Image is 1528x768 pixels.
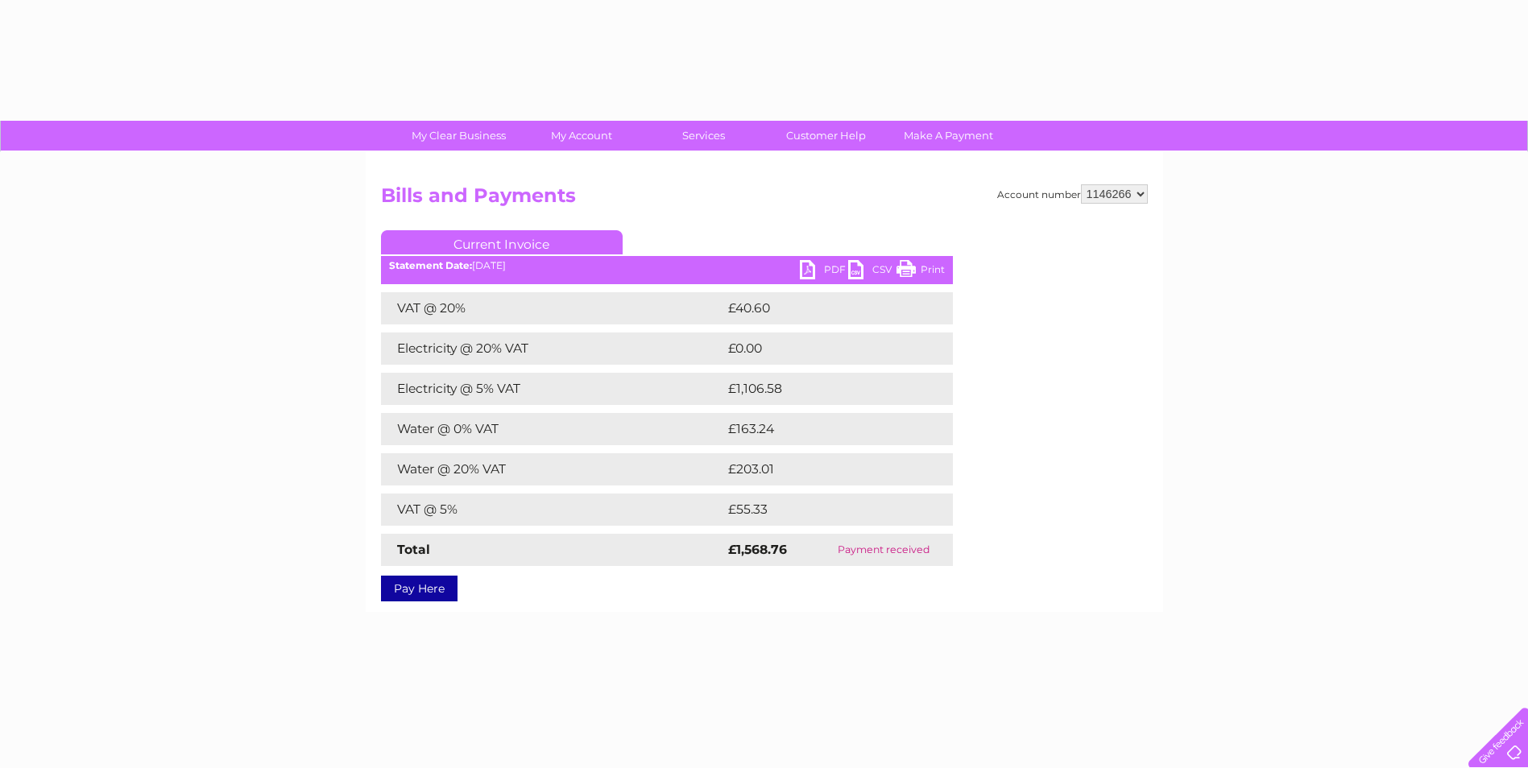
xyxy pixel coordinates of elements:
a: My Account [515,121,648,151]
div: Account number [997,184,1148,204]
a: Make A Payment [882,121,1015,151]
td: Payment received [815,534,952,566]
a: My Clear Business [392,121,525,151]
a: Current Invoice [381,230,623,254]
a: Services [637,121,770,151]
td: Electricity @ 5% VAT [381,373,724,405]
td: VAT @ 20% [381,292,724,324]
td: £0.00 [724,332,916,365]
b: Statement Date: [389,259,472,271]
td: Water @ 0% VAT [381,413,724,445]
td: £203.01 [724,453,923,485]
td: £1,106.58 [724,373,926,405]
strong: £1,568.76 [728,542,787,557]
a: CSV [848,260,897,283]
td: Electricity @ 20% VAT [381,332,724,365]
div: [DATE] [381,260,953,271]
a: Print [897,260,945,283]
a: Pay Here [381,576,458,601]
td: £55.33 [724,493,920,526]
a: PDF [800,260,848,283]
td: VAT @ 5% [381,493,724,526]
h2: Bills and Payments [381,184,1148,215]
a: Customer Help [760,121,892,151]
td: £40.60 [724,292,921,324]
strong: Total [397,542,430,557]
td: £163.24 [724,413,923,445]
td: Water @ 20% VAT [381,453,724,485]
